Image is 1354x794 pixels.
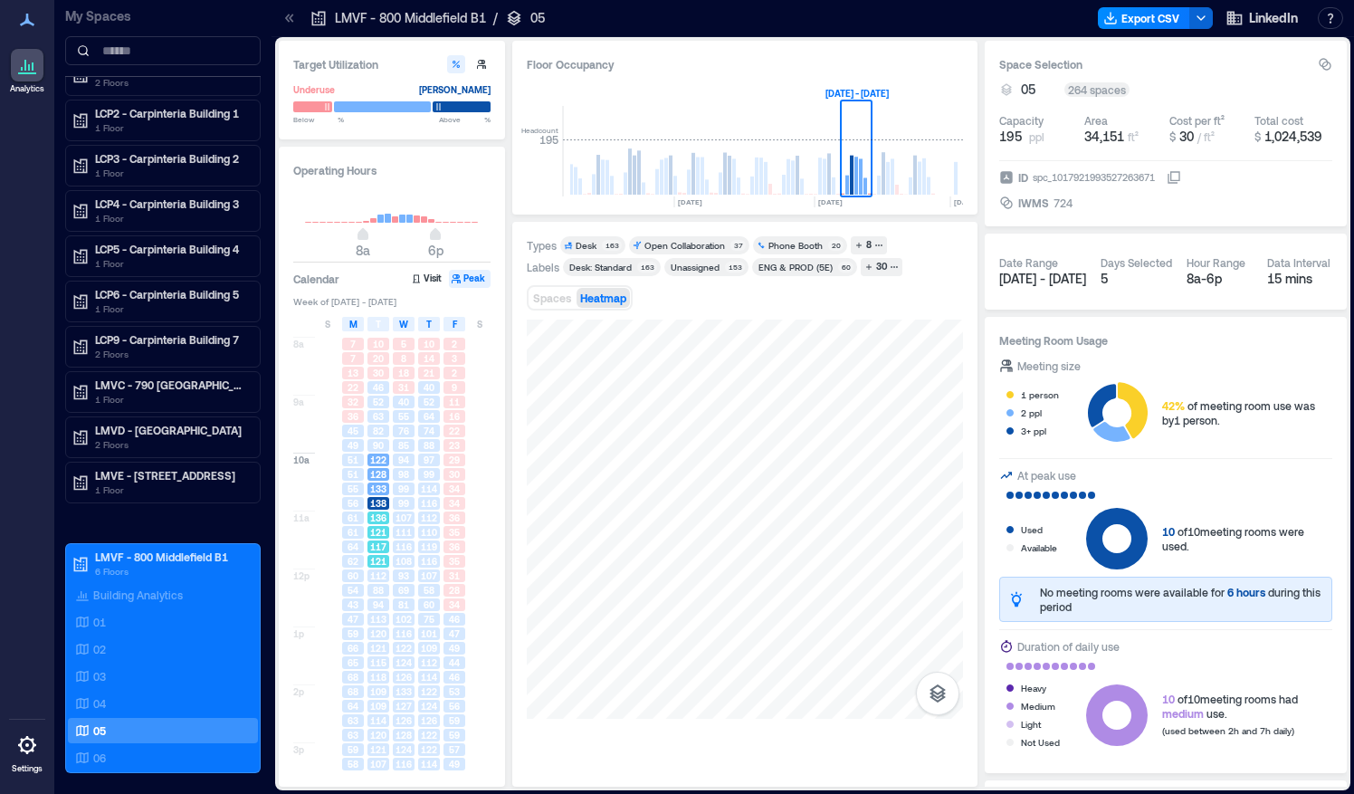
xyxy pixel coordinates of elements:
div: of meeting room use was by 1 person . [1162,398,1332,427]
span: 68 [348,671,358,684]
div: Open Collaboration [644,239,725,252]
span: 112 [421,656,437,669]
span: 43 [348,598,358,611]
span: 116 [421,555,437,568]
div: 1 person [1021,386,1059,404]
button: 195 ppl [999,128,1077,146]
span: 120 [370,627,386,640]
div: 724 [1052,194,1074,212]
span: 138 [370,497,386,510]
span: 112 [421,512,437,524]
span: 116 [396,627,412,640]
span: 22 [348,381,358,394]
span: 82 [373,425,384,437]
span: 97 [424,454,434,466]
span: 107 [370,758,386,770]
p: 03 [93,669,106,684]
button: 8 [851,236,887,254]
p: / [493,9,498,27]
span: T [426,317,432,331]
span: 8a [356,243,370,258]
span: 28 [449,584,460,597]
span: 55 [348,483,358,495]
span: 11 [449,396,460,408]
span: 46 [449,613,460,626]
span: 32 [348,396,358,408]
span: 98 [398,468,409,481]
span: 10 [424,338,434,350]
div: spc_1017921993527263671 [1031,168,1157,187]
span: 2 [452,338,457,350]
span: F [453,317,457,331]
h3: Space Selection [999,55,1318,73]
div: Total cost [1254,113,1303,128]
span: 114 [421,483,437,495]
div: Meeting size [1017,357,1081,375]
span: 49 [449,758,460,770]
span: ID [1018,168,1028,187]
span: 121 [370,526,386,539]
p: My Spaces [65,7,261,25]
p: LCP3 - Carpinteria Building 2 [95,151,247,166]
span: 111 [396,526,412,539]
p: 05 [93,723,106,738]
h3: Calendar [293,270,339,288]
div: Date Range [999,255,1058,270]
div: No meeting rooms were available for during this period [1040,585,1324,614]
div: 5 [1101,270,1172,288]
span: 114 [370,714,386,727]
span: W [399,317,408,331]
span: 6 hours [1227,586,1265,598]
span: S [477,317,482,331]
span: 133 [370,483,386,495]
span: 16 [449,410,460,423]
span: Week of [DATE] - [DATE] [293,295,491,308]
span: 61 [348,526,358,539]
span: 61 [348,512,358,524]
span: 45 [348,425,358,437]
span: 124 [421,700,437,713]
div: Cost per ft² [1169,113,1225,128]
button: 30 [861,258,902,276]
p: 1 Floor [95,301,247,316]
span: 47 [449,627,460,640]
div: 20 [828,240,844,251]
span: 114 [421,671,437,684]
p: 2 Floors [95,437,247,452]
span: 51 [348,468,358,481]
span: 42% [1162,399,1185,412]
p: LCP2 - Carpinteria Building 1 [95,106,247,120]
div: Hour Range [1187,255,1245,270]
div: Labels [527,260,559,274]
span: 99 [424,468,434,481]
span: 112 [370,569,386,582]
span: 58 [348,758,358,770]
span: 122 [421,729,437,741]
span: 11a [293,512,310,524]
a: Analytics [5,43,50,100]
span: 5 [401,338,406,350]
span: 124 [396,656,412,669]
span: 63 [348,729,358,741]
span: 64 [424,410,434,423]
span: 136 [370,512,386,524]
span: 128 [370,468,386,481]
div: ENG & PROD (5E) [758,261,833,273]
span: 46 [449,671,460,684]
span: Spaces [533,292,571,304]
span: 65 [348,656,358,669]
div: 163 [637,262,657,273]
span: 49 [348,439,358,452]
div: Data Interval [1267,255,1330,270]
span: T [376,317,381,331]
span: 35 [449,526,460,539]
p: Building Analytics [93,588,183,602]
p: 1 Floor [95,392,247,407]
div: Desk: Standard [569,261,632,273]
span: 116 [396,540,412,553]
a: Settings [5,723,49,780]
span: 21 [424,367,434,379]
div: Unassigned [671,261,720,273]
span: 49 [449,642,460,655]
span: 54 [348,584,358,597]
